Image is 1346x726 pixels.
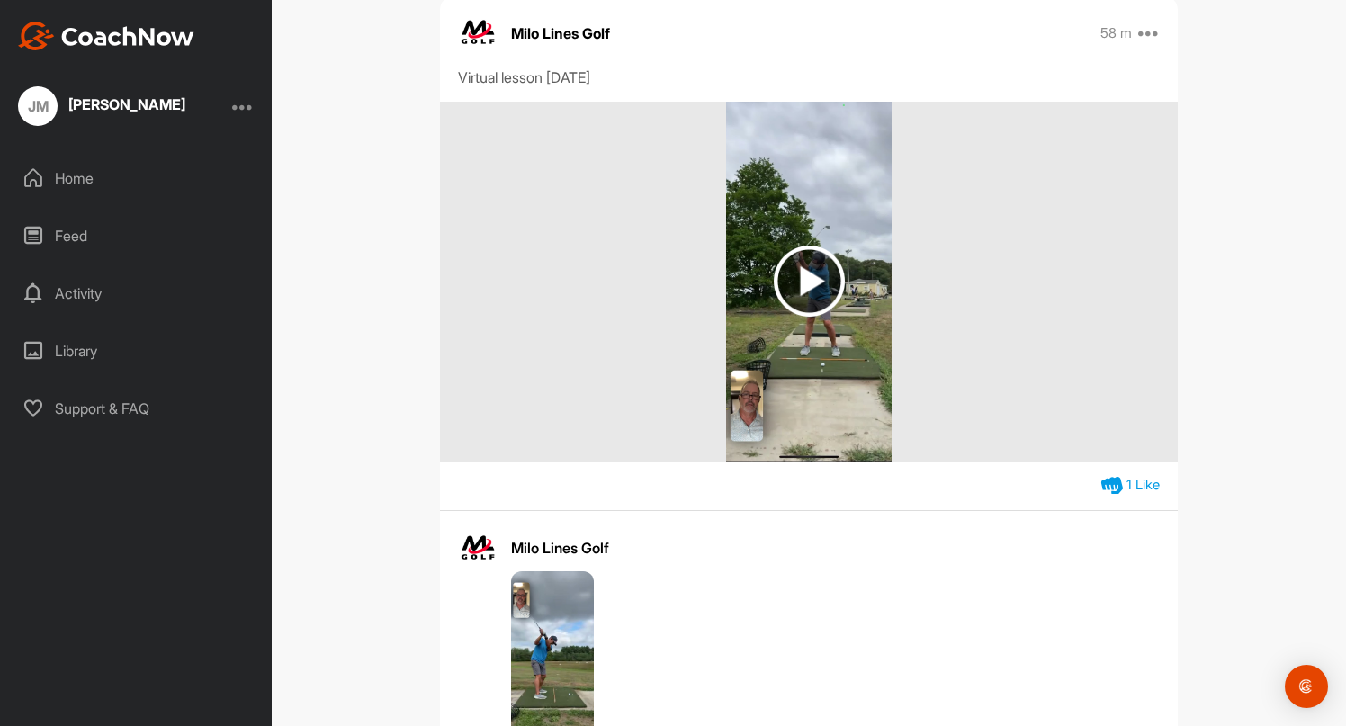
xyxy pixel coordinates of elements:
div: JM [18,86,58,126]
div: Support & FAQ [10,386,264,431]
div: Milo Lines Golf [511,537,1160,559]
img: play [774,246,845,317]
img: CoachNow [18,22,194,50]
p: Milo Lines Golf [511,22,610,44]
img: avatar [458,529,498,569]
img: avatar [458,13,498,53]
p: 58 m [1100,24,1132,42]
div: Feed [10,213,264,258]
div: Open Intercom Messenger [1285,665,1328,708]
div: [PERSON_NAME] [68,97,185,112]
div: Library [10,328,264,373]
img: media [726,102,893,462]
div: Virtual lesson [DATE] [458,67,1160,88]
div: Home [10,156,264,201]
div: 1 Like [1126,475,1160,496]
div: Activity [10,271,264,316]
